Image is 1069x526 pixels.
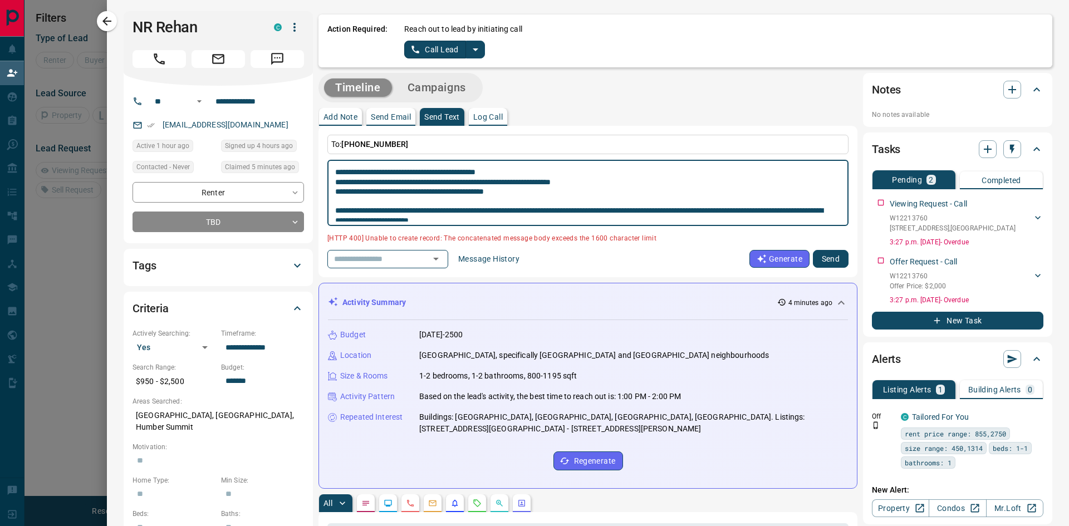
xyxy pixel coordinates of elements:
p: 1 [938,386,943,394]
p: To: [327,135,849,154]
div: Tags [133,252,304,279]
p: 4 minutes ago [788,298,832,308]
p: New Alert: [872,484,1043,496]
div: Yes [133,338,215,356]
span: Contacted - Never [136,161,190,173]
p: Motivation: [133,442,304,452]
p: Building Alerts [968,386,1021,394]
p: Send Email [371,113,411,121]
p: Viewing Request - Call [890,198,967,210]
a: Mr.Loft [986,499,1043,517]
svg: Listing Alerts [450,499,459,508]
p: Size & Rooms [340,370,388,382]
p: No notes available [872,110,1043,120]
p: Beds: [133,509,215,519]
svg: Opportunities [495,499,504,508]
a: Condos [929,499,986,517]
p: Off [872,411,894,421]
div: Renter [133,182,304,203]
p: Buildings: [GEOGRAPHIC_DATA], [GEOGRAPHIC_DATA], [GEOGRAPHIC_DATA], [GEOGRAPHIC_DATA]. Listings: ... [419,411,848,435]
button: Send [813,250,849,268]
svg: Push Notification Only [872,421,880,429]
span: Active 1 hour ago [136,140,189,151]
p: Log Call [473,113,503,121]
span: Call [133,50,186,68]
div: Tasks [872,136,1043,163]
span: Signed up 4 hours ago [225,140,293,151]
p: Search Range: [133,362,215,372]
p: 3:27 p.m. [DATE] - Overdue [890,237,1043,247]
span: Message [251,50,304,68]
p: All [323,499,332,507]
div: W12213760[STREET_ADDRESS],[GEOGRAPHIC_DATA] [890,211,1043,235]
p: W12213760 [890,213,1016,223]
svg: Agent Actions [517,499,526,508]
span: rent price range: 855,2750 [905,428,1006,439]
svg: Requests [473,499,482,508]
button: Campaigns [396,78,477,97]
svg: Calls [406,499,415,508]
p: Actively Searching: [133,328,215,338]
p: Repeated Interest [340,411,403,423]
div: split button [404,41,485,58]
p: Areas Searched: [133,396,304,406]
p: Completed [982,176,1021,184]
h2: Alerts [872,350,901,368]
p: Add Note [323,113,357,121]
p: Location [340,350,371,361]
p: Home Type: [133,475,215,485]
div: Notes [872,76,1043,103]
a: Property [872,499,929,517]
h1: NR Rehan [133,18,257,36]
div: condos.ca [901,413,909,421]
h2: Criteria [133,299,169,317]
p: 2 [929,176,933,184]
p: Action Required: [327,23,388,58]
svg: Emails [428,499,437,508]
h2: Notes [872,81,901,99]
button: Generate [749,250,810,268]
p: [GEOGRAPHIC_DATA], [GEOGRAPHIC_DATA], Humber Summit [133,406,304,436]
p: Send Text [424,113,460,121]
p: [STREET_ADDRESS] , [GEOGRAPHIC_DATA] [890,223,1016,233]
button: Message History [452,250,526,268]
p: Activity Pattern [340,391,395,402]
p: Listing Alerts [883,386,931,394]
h2: Tags [133,257,156,274]
button: Open [428,251,444,267]
p: Pending [892,176,922,184]
p: Baths: [221,509,304,519]
p: Activity Summary [342,297,406,308]
h2: Tasks [872,140,900,158]
svg: Notes [361,499,370,508]
div: Alerts [872,346,1043,372]
span: size range: 450,1314 [905,443,983,454]
p: Offer Request - Call [890,256,958,268]
p: 0 [1028,386,1032,394]
p: Based on the lead's activity, the best time to reach out is: 1:00 PM - 2:00 PM [419,391,681,402]
div: Thu Aug 14 2025 [133,140,215,155]
a: Tailored For You [912,412,969,421]
p: [DATE]-2500 [419,329,463,341]
p: Budget [340,329,366,341]
button: Regenerate [553,451,623,470]
p: W12213760 [890,271,946,281]
span: bathrooms: 1 [905,457,952,468]
div: Criteria [133,295,304,322]
div: Thu Aug 14 2025 [221,161,304,176]
svg: Email Verified [147,121,155,129]
a: [EMAIL_ADDRESS][DOMAIN_NAME] [163,120,288,129]
div: Activity Summary4 minutes ago [328,292,848,313]
p: 3:27 p.m. [DATE] - Overdue [890,295,1043,305]
div: condos.ca [274,23,282,31]
span: Claimed 5 minutes ago [225,161,295,173]
div: Thu Aug 14 2025 [221,140,304,155]
p: [GEOGRAPHIC_DATA], specifically [GEOGRAPHIC_DATA] and [GEOGRAPHIC_DATA] neighbourhoods [419,350,769,361]
p: Offer Price: $2,000 [890,281,946,291]
div: TBD [133,212,304,232]
button: Open [193,95,206,108]
p: Min Size: [221,475,304,485]
button: Call Lead [404,41,466,58]
p: Budget: [221,362,304,372]
svg: Lead Browsing Activity [384,499,393,508]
